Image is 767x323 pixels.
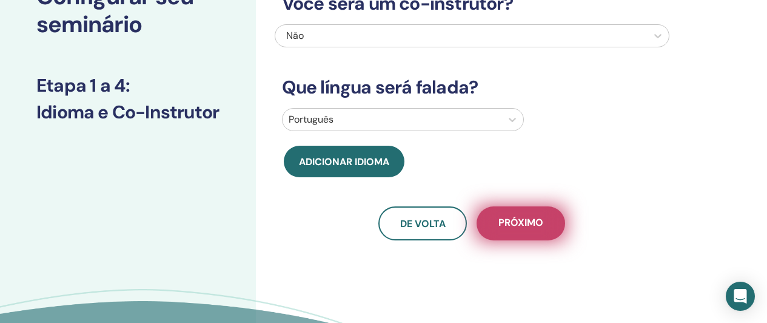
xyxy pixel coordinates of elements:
font: Que língua será falada? [282,75,478,99]
font: Etapa 1 a 4 [36,73,126,97]
button: Adicionar idioma [284,146,404,177]
font: De volta [400,217,446,230]
button: De volta [378,206,467,240]
font: Adicionar idioma [299,155,389,168]
div: Abra o Intercom Messenger [726,282,755,311]
font: Próximo [498,216,543,229]
font: : [126,73,130,97]
button: Próximo [477,206,565,240]
font: Não [286,29,304,42]
font: Idioma e Co-Instrutor [36,100,219,124]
